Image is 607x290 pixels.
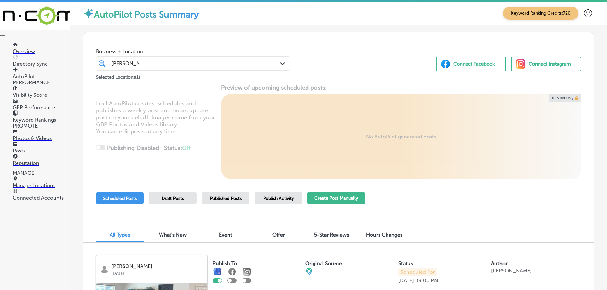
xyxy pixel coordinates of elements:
span: Published Posts [210,196,242,201]
p: Posts [13,148,70,154]
label: Original Source [305,260,342,266]
a: Manage Locations [13,176,70,188]
p: PERFORMANCE [13,80,70,86]
p: [DATE] [112,269,203,276]
span: Event [219,232,232,238]
p: Keyword Rankings [13,117,70,123]
a: AutoPilot [13,67,70,80]
label: Status [398,260,413,266]
span: Keyword Ranking Credits: 720 [503,7,578,20]
a: Directory Sync [13,55,70,67]
span: What's New [159,232,187,238]
div: Connect Facebook [453,59,495,69]
a: Photos & Videos [13,129,70,141]
p: 09:00 PM [415,278,438,284]
p: MANAGE [13,170,70,176]
span: Scheduled Posts [103,196,137,201]
p: Selected Locations ( 1 ) [96,72,140,80]
p: Visibility Score [13,92,70,98]
p: PROMOTE [13,123,70,129]
span: 5-Star Reviews [314,232,349,238]
p: GBP Performance [13,104,70,110]
label: Publish To [213,260,237,266]
a: Visibility Score [13,86,70,98]
p: Connected Accounts [13,195,70,201]
p: AutoPilot [13,74,70,80]
img: logo [100,265,108,273]
p: [DATE] [398,278,414,284]
label: Author [491,260,508,266]
a: Reputation [13,154,70,166]
a: Overview [13,42,70,54]
p: Overview [13,48,70,54]
p: Manage Locations [13,182,70,188]
img: cba84b02adce74ede1fb4a8549a95eca.png [305,268,313,275]
p: Scheduled For [398,268,437,276]
span: All Types [110,232,130,238]
p: Reputation [13,160,70,166]
label: AutoPilot Posts Summary [94,9,199,20]
span: Hours Changes [366,232,402,238]
a: Keyword Rankings [13,111,70,123]
p: [PERSON_NAME] [491,268,532,274]
span: Business + Location [96,48,290,54]
a: Posts [13,142,70,154]
button: Connect Instagram [511,57,581,71]
a: GBP Performance [13,98,70,110]
p: Directory Sync [13,61,70,67]
div: Connect Instagram [529,59,571,69]
span: Offer [272,232,285,238]
img: autopilot-icon [83,8,94,19]
span: Draft Posts [162,196,184,201]
span: Publish Activity [263,196,294,201]
button: Connect Facebook [436,57,506,71]
p: [PERSON_NAME] [112,264,203,269]
a: Connected Accounts [13,189,70,201]
p: Photos & Videos [13,135,70,141]
button: Create Post Manually [307,192,365,204]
